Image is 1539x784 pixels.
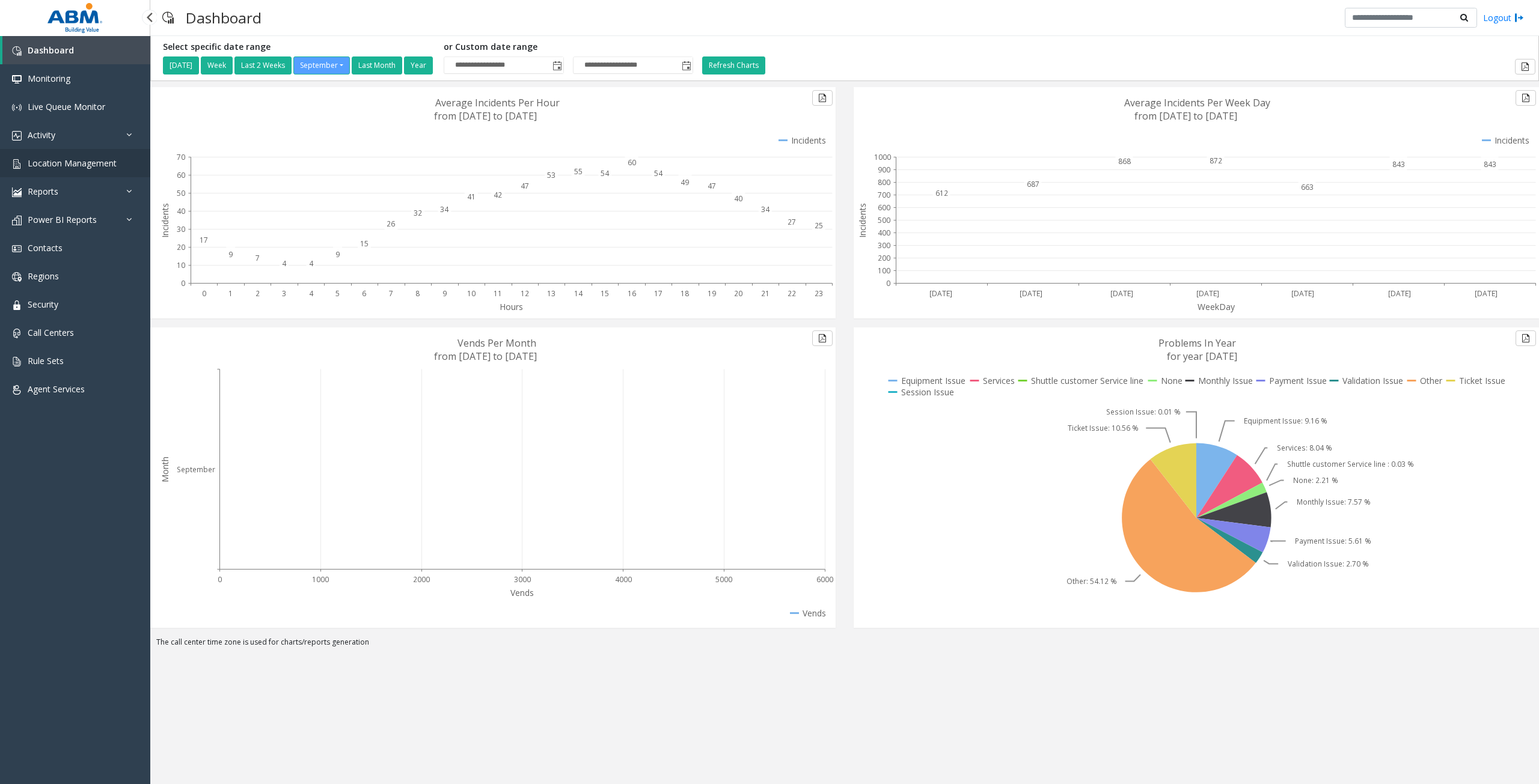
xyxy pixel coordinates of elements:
text: 5 [335,288,340,299]
a: Dashboard [2,36,150,64]
text: 13 [547,288,555,299]
span: Dashboard [28,44,74,56]
text: 20 [177,242,185,252]
img: pageIcon [162,3,174,32]
img: 'icon' [12,385,22,395]
text: 27 [788,217,796,227]
button: September [293,56,350,74]
button: Week [201,56,233,74]
img: 'icon' [12,244,22,254]
text: Average Incidents Per Week Day [1124,96,1270,109]
button: Year [404,56,433,74]
div: The call center time zone is used for charts/reports generation [150,637,1539,654]
text: 10 [177,260,185,270]
text: 34 [440,204,449,214]
text: Problems In Year [1158,336,1236,350]
text: 60 [177,170,185,180]
text: Monthly Issue: 7.57 % [1297,497,1371,507]
text: 32 [414,208,422,218]
text: from [DATE] to [DATE] [434,109,537,123]
text: 3000 [514,574,531,585]
span: Toggle popup [550,57,563,74]
text: 23 [815,288,823,299]
text: 8 [415,288,420,299]
span: Regions [28,270,59,282]
text: 4000 [615,574,632,585]
button: Export to pdf [1516,330,1536,346]
text: Incidents [857,203,868,238]
text: 19 [708,288,716,299]
button: [DATE] [163,56,199,74]
span: Contacts [28,242,63,254]
text: 900 [878,165,890,175]
span: Agent Services [28,383,85,395]
img: 'icon' [12,159,22,169]
span: Toggle popup [679,57,693,74]
text: 60 [628,157,636,168]
text: [DATE] [1475,288,1498,299]
text: 53 [547,170,555,180]
text: for year [DATE] [1167,350,1237,363]
h3: Dashboard [180,3,268,32]
text: 9 [335,249,340,260]
text: 6 [362,288,366,299]
text: 868 [1118,156,1131,166]
text: September [177,464,215,475]
button: Last 2 Weeks [234,56,292,74]
text: 1 [228,288,233,299]
span: Live Queue Monitor [28,101,105,112]
text: 16 [628,288,636,299]
text: 872 [1210,156,1222,166]
img: 'icon' [12,329,22,338]
text: 800 [878,177,890,187]
h5: or Custom date range [444,42,693,52]
text: 55 [574,166,583,177]
text: 54 [601,168,610,178]
text: 2000 [413,574,430,585]
text: 50 [177,188,185,198]
button: Last Month [352,56,402,74]
img: 'icon' [12,216,22,225]
text: 21 [761,288,769,299]
text: 612 [935,188,948,198]
text: 47 [521,181,529,191]
text: Hours [500,301,523,312]
text: 200 [878,253,890,263]
text: Payment Issue: 5.61 % [1295,536,1371,546]
text: 14 [574,288,583,299]
text: 10 [467,288,476,299]
text: [DATE] [1291,288,1314,299]
text: 400 [878,228,890,238]
text: 4 [309,288,314,299]
button: Export to pdf [1516,90,1536,106]
span: Activity [28,129,55,141]
text: 700 [878,190,890,200]
button: Export to pdf [812,330,833,346]
span: Call Centers [28,327,74,338]
text: 843 [1392,159,1405,169]
span: Reports [28,186,58,197]
text: 300 [878,240,890,251]
text: 843 [1484,159,1496,169]
text: 26 [387,219,395,229]
text: [DATE] [1196,288,1219,299]
text: 1000 [874,152,891,162]
text: 2 [255,288,260,299]
text: 15 [601,288,609,299]
text: 9 [442,288,447,299]
text: 47 [708,181,716,191]
text: Validation Issue: 2.70 % [1288,559,1369,569]
button: Export to pdf [1515,59,1535,74]
text: 0 [202,288,206,299]
text: WeekDay [1198,301,1235,312]
text: Other: 54.12 % [1066,576,1117,586]
text: [DATE] [929,288,952,299]
text: [DATE] [1020,288,1042,299]
span: Power BI Reports [28,214,97,225]
text: 687 [1027,179,1039,189]
text: [DATE] [1110,288,1133,299]
text: None: 2.21 % [1293,475,1338,485]
img: 'icon' [12,300,22,310]
text: 7 [255,253,260,263]
text: [DATE] [1388,288,1411,299]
